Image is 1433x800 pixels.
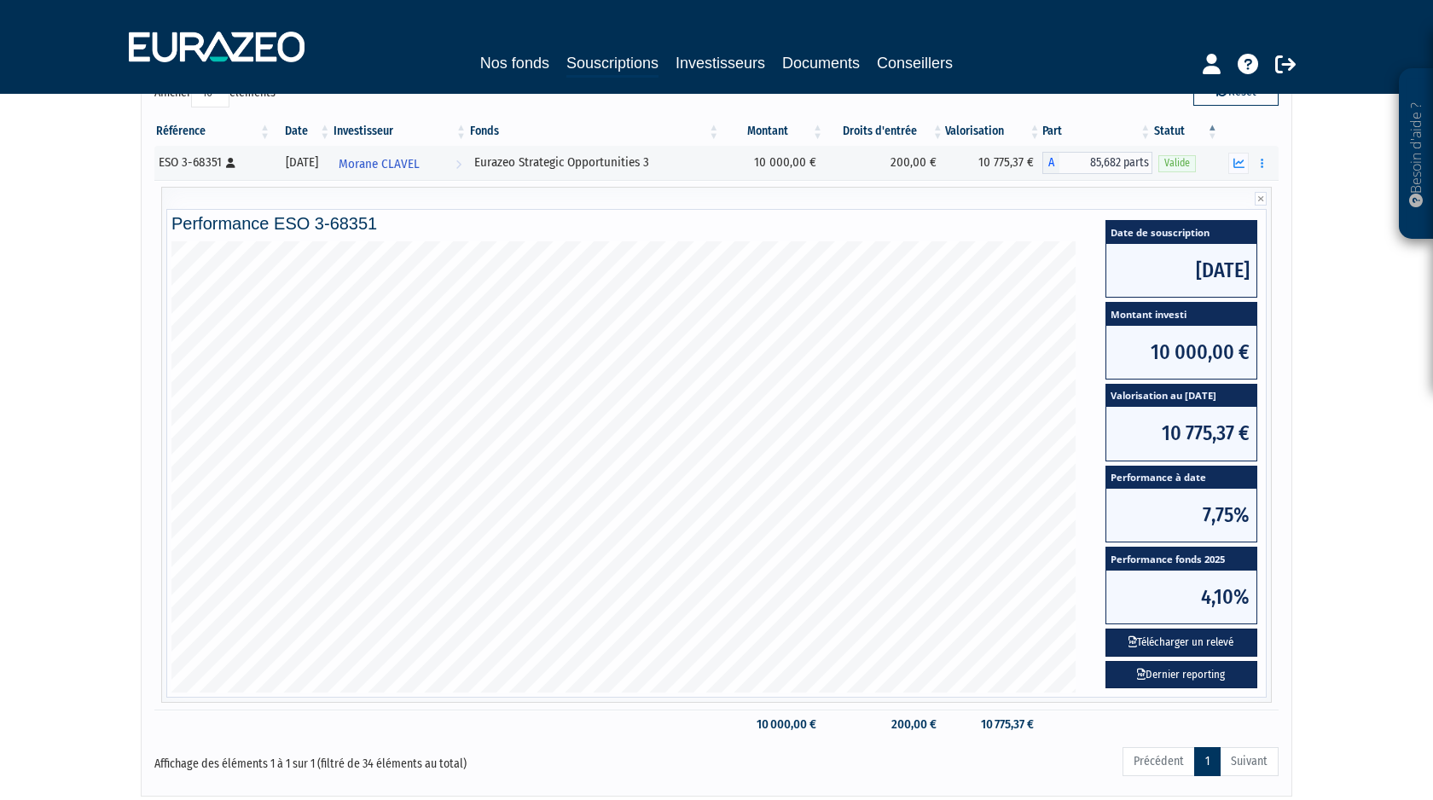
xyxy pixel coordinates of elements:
[1106,571,1256,623] span: 4,10%
[1106,303,1256,326] span: Montant investi
[1152,117,1220,146] th: Statut : activer pour trier la colonne par ordre d&eacute;croissant
[278,154,326,171] div: [DATE]
[676,51,765,75] a: Investisseurs
[1059,152,1153,174] span: 85,682 parts
[1106,489,1256,542] span: 7,75%
[332,146,468,180] a: Morane CLAVEL
[129,32,305,62] img: 1732889491-logotype_eurazeo_blanc_rvb.png
[945,146,1042,180] td: 10 775,37 €
[945,117,1042,146] th: Valorisation: activer pour trier la colonne par ordre croissant
[455,148,461,180] i: Voir l'investisseur
[1106,548,1256,571] span: Performance fonds 2025
[332,117,468,146] th: Investisseur: activer pour trier la colonne par ordre croissant
[566,51,658,78] a: Souscriptions
[474,154,715,171] div: Eurazeo Strategic Opportunities 3
[1105,629,1257,657] button: Télécharger un relevé
[1158,155,1196,171] span: Valide
[1042,117,1153,146] th: Part: activer pour trier la colonne par ordre croissant
[825,117,945,146] th: Droits d'entrée: activer pour trier la colonne par ordre croissant
[1194,747,1221,776] a: 1
[171,214,1262,233] h4: Performance ESO 3-68351
[1042,152,1153,174] div: A - Eurazeo Strategic Opportunities 3
[1042,152,1059,174] span: A
[1106,221,1256,244] span: Date de souscription
[721,710,825,739] td: 10 000,00 €
[272,117,332,146] th: Date: activer pour trier la colonne par ordre croissant
[159,154,266,171] div: ESO 3-68351
[226,158,235,168] i: [Français] Personne physique
[1105,661,1257,689] a: Dernier reporting
[154,745,608,773] div: Affichage des éléments 1 à 1 sur 1 (filtré de 34 éléments au total)
[721,117,825,146] th: Montant: activer pour trier la colonne par ordre croissant
[154,117,272,146] th: Référence : activer pour trier la colonne par ordre croissant
[480,51,549,75] a: Nos fonds
[1106,326,1256,379] span: 10 000,00 €
[945,710,1042,739] td: 10 775,37 €
[1106,467,1256,490] span: Performance à date
[1106,385,1256,408] span: Valorisation au [DATE]
[1106,407,1256,460] span: 10 775,37 €
[339,148,420,180] span: Morane CLAVEL
[825,710,945,739] td: 200,00 €
[468,117,721,146] th: Fonds: activer pour trier la colonne par ordre croissant
[1106,244,1256,297] span: [DATE]
[782,51,860,75] a: Documents
[825,146,945,180] td: 200,00 €
[877,51,953,75] a: Conseillers
[1407,78,1426,231] p: Besoin d'aide ?
[721,146,825,180] td: 10 000,00 €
